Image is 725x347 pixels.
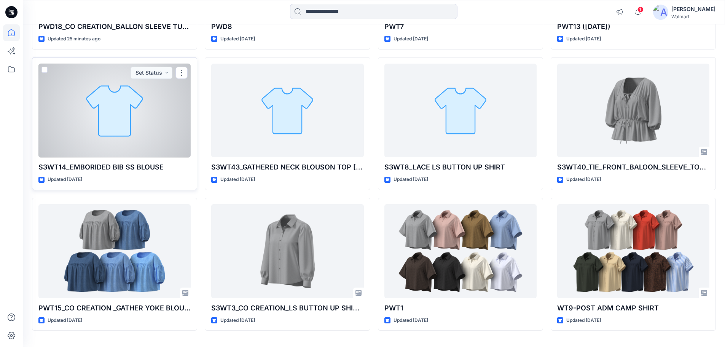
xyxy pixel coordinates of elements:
p: Updated [DATE] [220,176,255,184]
img: avatar [653,5,668,20]
p: Updated [DATE] [394,317,428,325]
p: PWD8 [211,21,363,32]
a: S3WT40_TIE_FRONT_BALOON_SLEEVE_TOP (15-09-2025 ) [557,64,709,158]
span: 1 [637,6,644,13]
p: PWD18_CO CREATION_BALLON SLEEVE TUNIC DRESS ( [DATE]) [38,21,191,32]
p: S3WT14_EMBORIDED BIB SS BLOUSE [38,162,191,173]
p: Updated [DATE] [394,176,428,184]
div: Walmart [671,14,715,19]
p: Updated [DATE] [394,35,428,43]
a: WT9-POST ADM CAMP SHIRT [557,204,709,298]
p: Updated [DATE] [566,317,601,325]
p: WT9-POST ADM CAMP SHIRT [557,303,709,313]
p: Updated 25 minutes ago [48,35,100,43]
p: PWT13 ([DATE]) [557,21,709,32]
p: Updated [DATE] [48,176,82,184]
p: PWT15_CO CREATION _GATHER YOKE BLOUSE [38,303,191,313]
p: S3WT8_LACE LS BUTTON UP SHIRT [384,162,537,173]
div: [PERSON_NAME] [671,5,715,14]
a: S3WT8_LACE LS BUTTON UP SHIRT [384,64,537,158]
a: PWT1 [384,204,537,298]
p: Updated [DATE] [220,35,255,43]
p: Updated [DATE] [220,317,255,325]
p: Updated [DATE] [566,176,601,184]
a: S3WT14_EMBORIDED BIB SS BLOUSE [38,64,191,158]
p: S3WT43_GATHERED NECK BLOUSON TOP [[DATE]] [211,162,363,173]
p: S3WT40_TIE_FRONT_BALOON_SLEEVE_TOP ([DATE] ) [557,162,709,173]
a: PWT15_CO CREATION _GATHER YOKE BLOUSE [38,204,191,298]
p: S3WT3_CO CREATION_LS BUTTON UP SHIRT W-GATHERED SLEEVE [211,303,363,313]
a: S3WT3_CO CREATION_LS BUTTON UP SHIRT W-GATHERED SLEEVE [211,204,363,298]
p: Updated [DATE] [566,35,601,43]
p: Updated [DATE] [48,317,82,325]
a: S3WT43_GATHERED NECK BLOUSON TOP [15-09-25] [211,64,363,158]
p: PWT7 [384,21,537,32]
p: PWT1 [384,303,537,313]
